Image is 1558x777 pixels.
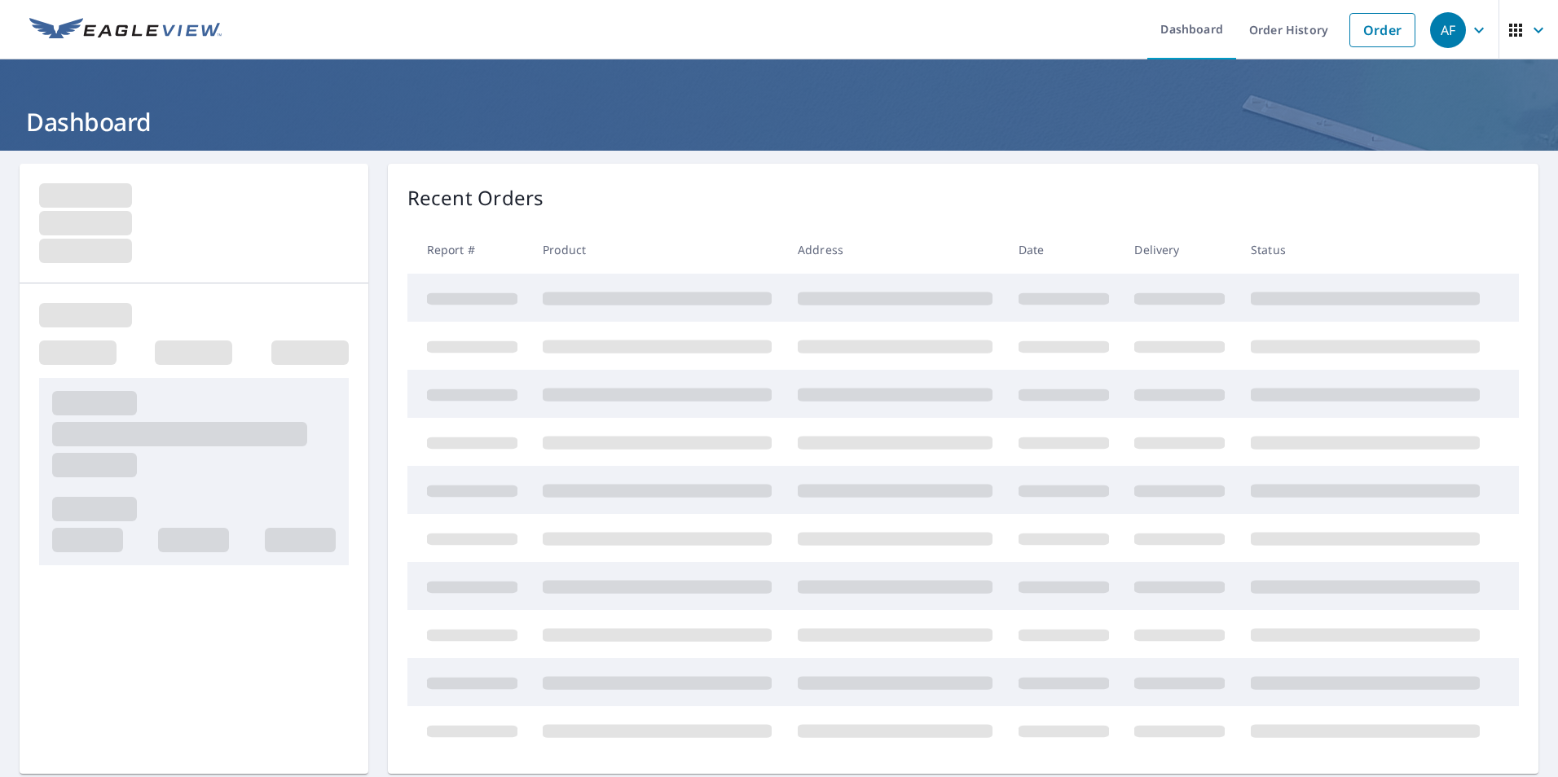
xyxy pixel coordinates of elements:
div: AF [1430,12,1466,48]
h1: Dashboard [20,105,1538,138]
a: Order [1349,13,1415,47]
img: EV Logo [29,18,222,42]
th: Address [785,226,1006,274]
th: Date [1006,226,1122,274]
p: Recent Orders [407,183,544,213]
th: Status [1238,226,1493,274]
th: Report # [407,226,530,274]
th: Delivery [1121,226,1238,274]
th: Product [530,226,785,274]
